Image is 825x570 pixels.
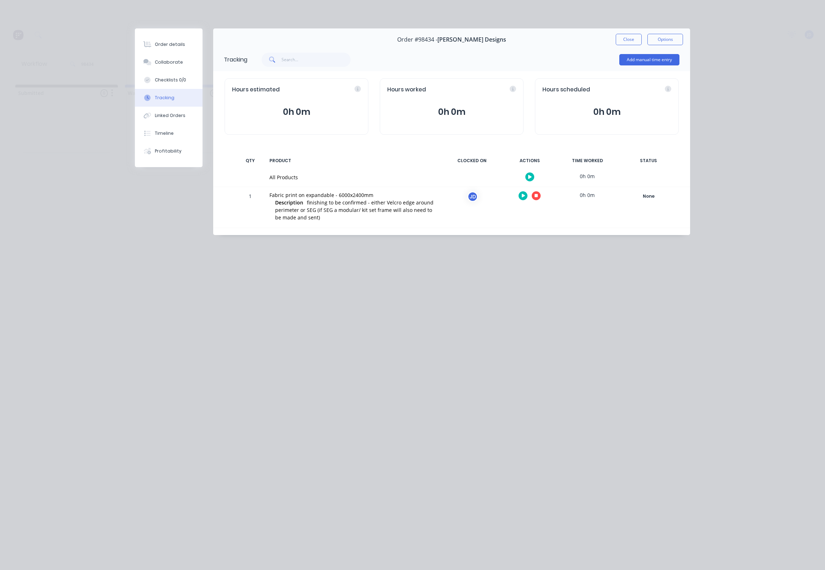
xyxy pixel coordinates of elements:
div: Profitability [155,148,182,154]
span: Hours estimated [232,86,280,94]
button: Close [616,34,642,45]
button: None [622,191,674,201]
button: Profitability [135,142,203,160]
div: Fabric print on expandable - 6000x2400mm [269,191,437,199]
div: 0h 0m [561,168,614,184]
div: TIME WORKED [561,153,614,168]
div: Timeline [155,130,174,137]
button: Tracking [135,89,203,107]
div: None [623,192,674,201]
div: Tracking [224,55,247,64]
input: Search... [282,53,351,67]
div: Tracking [155,95,174,101]
span: finishing to be confirmed - either Velcro edge around perimeter or SEG (if SEG a modular/ kit set... [275,199,433,221]
div: 0h 0m [561,187,614,203]
button: Add manual time entry [619,54,679,65]
div: Collaborate [155,59,183,65]
div: ACTIONS [503,153,556,168]
span: Hours worked [387,86,426,94]
iframe: Intercom live chat [801,546,818,563]
button: Checklists 0/0 [135,71,203,89]
button: Timeline [135,124,203,142]
span: Hours scheduled [542,86,590,94]
button: Linked Orders [135,107,203,124]
span: [PERSON_NAME] Designs [437,36,506,43]
button: 0h 0m [542,105,671,119]
span: Description [275,199,303,206]
div: PRODUCT [265,153,441,168]
button: 0h 0m [232,105,361,119]
span: Order #98434 - [397,36,437,43]
div: All Products [269,174,437,181]
button: Order details [135,36,203,53]
div: Order details [155,41,185,48]
button: 0h 0m [387,105,516,119]
div: CLOCKED ON [445,153,499,168]
div: Checklists 0/0 [155,77,186,83]
div: Linked Orders [155,112,185,119]
div: 1 [240,188,261,228]
div: STATUS [618,153,679,168]
div: JD [467,191,478,202]
button: Options [647,34,683,45]
div: QTY [240,153,261,168]
button: Collaborate [135,53,203,71]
